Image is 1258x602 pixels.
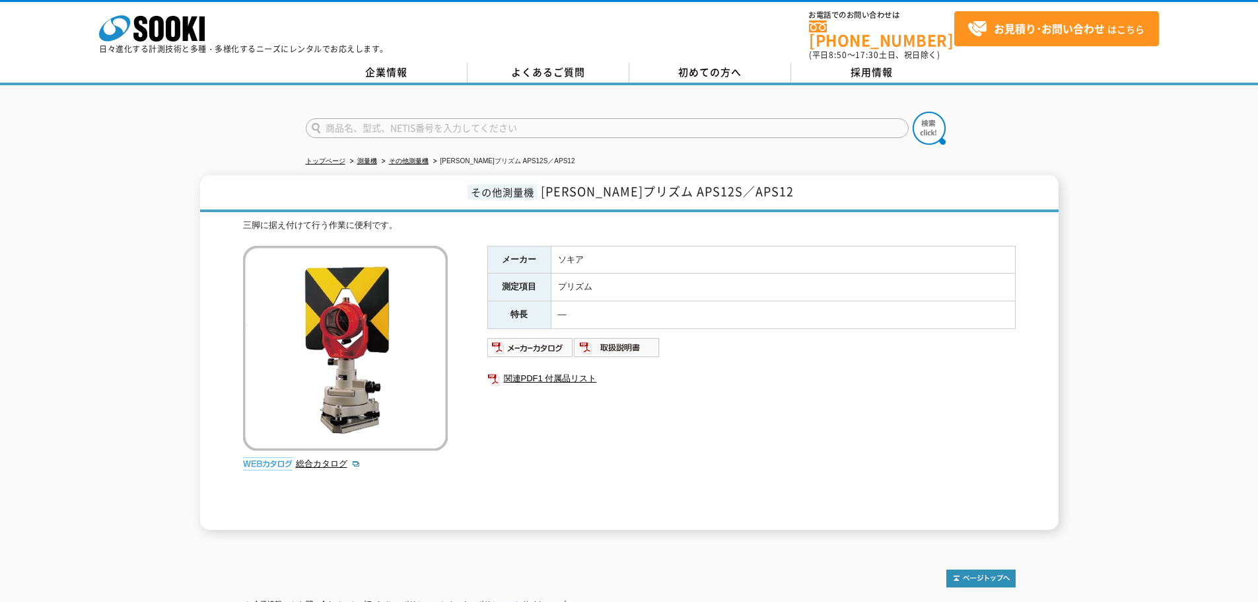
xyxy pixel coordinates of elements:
a: トップページ [306,157,345,165]
a: 関連PDF1 付属品リスト [487,370,1016,387]
a: よくあるご質問 [468,63,629,83]
img: btn_search.png [913,112,946,145]
a: 総合カタログ [296,459,361,469]
div: 三脚に据え付けて行う作業に便利です。 [243,219,1016,233]
img: 取扱説明書 [574,337,660,358]
a: 測量機 [357,157,377,165]
img: トップページへ [946,570,1016,587]
a: 企業情報 [306,63,468,83]
img: 一素子プリズム APS12S／APS12 [243,246,448,451]
a: 取扱説明書 [574,346,660,356]
td: ― [551,301,1015,329]
span: お電話でのお問い合わせは [809,11,954,19]
a: 採用情報 [791,63,953,83]
span: [PERSON_NAME]プリズム APS12S／APS12 [541,182,794,200]
a: 初めての方へ [629,63,791,83]
th: 測定項目 [487,274,551,301]
strong: お見積り･お問い合わせ [994,20,1105,36]
span: その他測量機 [468,184,538,200]
li: [PERSON_NAME]プリズム APS12S／APS12 [431,155,575,169]
a: その他測量機 [389,157,429,165]
a: メーカーカタログ [487,346,574,356]
span: 初めての方へ [678,65,742,79]
span: (平日 ～ 土日、祝日除く) [809,49,940,61]
p: 日々進化する計測技術と多種・多様化するニーズにレンタルでお応えします。 [99,45,388,53]
a: [PHONE_NUMBER] [809,20,954,48]
img: webカタログ [243,457,293,470]
td: プリズム [551,274,1015,301]
th: 特長 [487,301,551,329]
img: メーカーカタログ [487,337,574,358]
span: 17:30 [855,49,879,61]
input: 商品名、型式、NETIS番号を入力してください [306,118,909,138]
span: 8:50 [829,49,847,61]
td: ソキア [551,246,1015,274]
th: メーカー [487,246,551,274]
span: はこちら [967,19,1144,39]
a: お見積り･お問い合わせはこちら [954,11,1159,46]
